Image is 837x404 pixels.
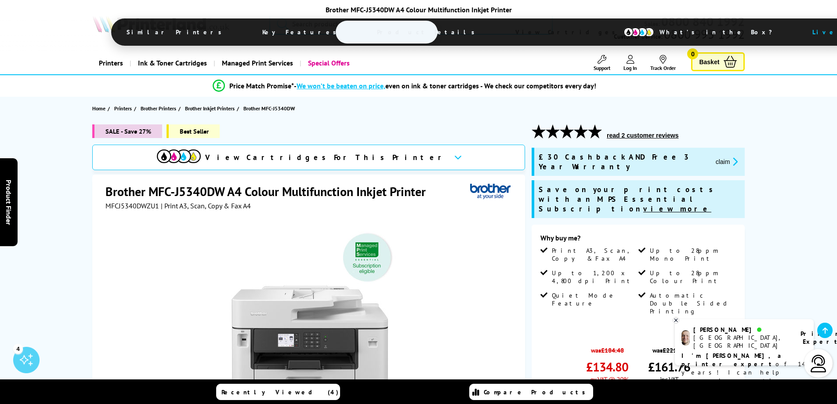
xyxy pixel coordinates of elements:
a: Printers [114,104,134,113]
span: Best Seller [167,124,220,138]
span: £30 Cashback AND Free 3 Year Warranty [539,152,709,171]
div: [PERSON_NAME] [693,326,790,334]
a: Printers [92,52,130,74]
span: Brother Inkjet Printers [185,104,235,113]
img: ashley-livechat.png [681,330,690,346]
img: Brother [470,183,511,200]
li: modal_Promise [72,78,738,94]
span: Up to 1,200 x 4,800 dpi Print [552,269,636,285]
a: Ink & Toner Cartridges [130,52,214,74]
a: Compare Products [469,384,593,400]
span: MFCJ5340DWZU1 [105,201,159,210]
span: Key Features [249,22,354,43]
span: Save on your print costs with an MPS Essential Subscription [539,185,717,214]
span: Log In [623,65,637,71]
span: inc VAT [660,375,678,384]
strike: £221.38 [663,346,685,354]
span: What’s in the Box? [646,22,794,43]
span: SALE - Save 27% [92,124,162,138]
a: Support [594,55,610,71]
span: Ink & Toner Cartridges [138,52,207,74]
a: Brother MFC-J5340DW [243,104,297,113]
span: Printers [114,104,132,113]
span: £134.80 [586,359,628,375]
a: Recently Viewed (4) [216,384,340,400]
span: Up to 28ppm Colour Print [650,269,734,285]
div: - even on ink & toner cartridges - We check our competitors every day! [294,81,596,90]
img: cmyk-icon.svg [623,27,654,37]
span: Home [92,104,105,113]
span: Brother MFC-J5340DW [243,104,295,113]
a: Managed Print Services [214,52,300,74]
p: of 14 years! I can help you choose the right product [681,352,807,393]
span: Basket [699,56,719,68]
span: £161.76 [648,359,690,375]
a: Brother Inkjet Printers [185,104,237,113]
div: Brother MFC-J5340DW A4 Colour Multifunction Inkjet Printer [111,5,726,14]
a: Special Offers [300,52,356,74]
span: Price Match Promise* [229,81,294,90]
span: Product Details [364,22,493,43]
img: user-headset-light.svg [810,355,827,372]
strike: £184.48 [601,346,624,354]
span: Up to 28ppm Mono Print [650,247,734,262]
span: | Print A3, Scan, Copy & Fax A4 [161,201,251,210]
span: Brother Printers [141,104,176,113]
span: Similar Printers [113,22,239,43]
span: We won’t be beaten on price, [297,81,385,90]
span: ex VAT @ 20% [590,375,628,384]
span: Quiet Mode Feature [552,291,636,307]
img: View Cartridges [157,149,201,163]
span: Product Finder [4,179,13,225]
div: [GEOGRAPHIC_DATA], [GEOGRAPHIC_DATA] [693,334,790,349]
div: 4 [13,344,23,353]
div: Why buy me? [540,233,736,247]
a: Basket 0 [691,52,745,71]
a: Track Order [650,55,676,71]
span: Print A3, Scan, Copy & Fax A4 [552,247,636,262]
span: was [648,342,690,354]
span: Compare Products [484,388,590,396]
span: Support [594,65,610,71]
h1: Brother MFC-J5340DW A4 Colour Multifunction Inkjet Printer [105,183,435,200]
u: view more [643,204,711,214]
span: was [586,342,628,354]
span: Automatic Double Sided Printing [650,291,734,315]
button: promo-description [713,157,741,167]
a: Brother Printers [141,104,178,113]
span: 0 [687,48,698,59]
b: I'm [PERSON_NAME], a printer expert [681,352,784,368]
span: Recently Viewed (4) [221,388,339,396]
span: View Cartridges [502,21,637,44]
img: Brother MFC-J5340DW [224,228,396,400]
a: Home [92,104,108,113]
a: Log In [623,55,637,71]
button: read 2 customer reviews [604,131,681,139]
span: View Cartridges For This Printer [205,153,447,162]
